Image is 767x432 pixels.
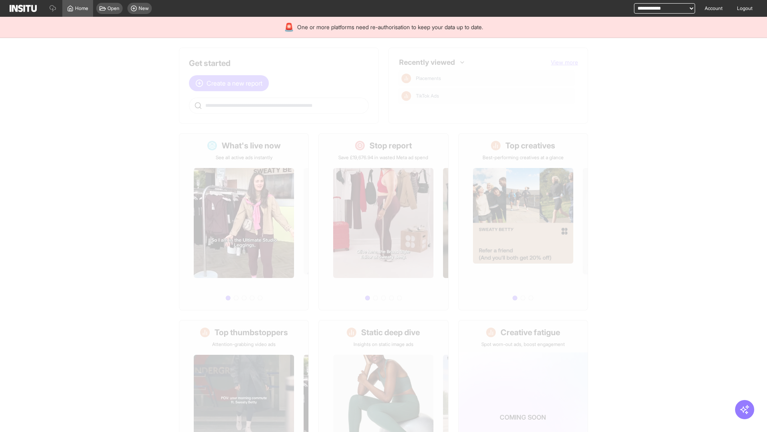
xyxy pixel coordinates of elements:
span: New [139,5,149,12]
span: Open [107,5,119,12]
span: One or more platforms need re-authorisation to keep your data up to date. [297,23,483,31]
div: 🚨 [284,22,294,33]
span: Home [75,5,88,12]
img: Logo [10,5,37,12]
